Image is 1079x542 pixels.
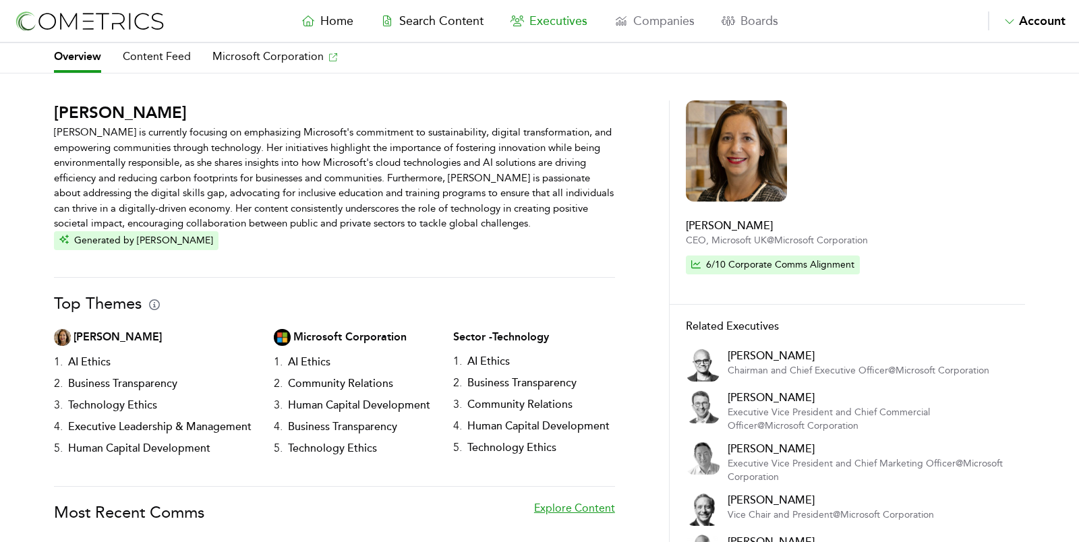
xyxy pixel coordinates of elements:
[54,125,615,231] p: [PERSON_NAME] is currently focusing on emphasizing Microsoft's commitment to sustainability, digi...
[54,291,160,315] h1: Top Themes
[453,351,462,372] h3: 1 .
[728,406,1009,433] p: Executive Vice President and Chief Commercial Officer @ Microsoft Corporation
[74,329,162,346] h2: [PERSON_NAME]
[453,415,462,437] h3: 4 .
[728,508,934,522] p: Vice Chair and President @ Microsoft Corporation
[728,348,989,364] h2: [PERSON_NAME]
[212,43,337,73] a: Microsoft Corporation
[988,11,1066,30] button: Account
[686,390,720,423] img: Executive Thumbnail
[63,438,216,459] h3: Human Capital Development
[740,13,778,28] span: Boards
[728,492,934,526] a: [PERSON_NAME]Vice Chair and President@Microsoft Corporation
[728,390,1009,406] h2: [PERSON_NAME]
[686,492,720,526] img: Executive Thumbnail
[274,351,283,373] h3: 1 .
[63,394,163,416] h3: Technology Ethics
[54,43,101,73] a: Overview
[13,9,165,34] img: logo-refresh-RPX2ODFg.svg
[453,372,462,394] h3: 2 .
[54,500,204,524] h1: Most Recent Comms
[728,441,1009,484] a: [PERSON_NAME]Executive Vice President and Chief Marketing Officer@Microsoft Corporation
[728,457,1009,484] p: Executive Vice President and Chief Marketing Officer @ Microsoft Corporation
[283,438,382,459] h3: Technology Ethics
[54,100,615,125] h1: [PERSON_NAME]
[728,492,934,508] h2: [PERSON_NAME]
[274,416,283,438] h3: 4 .
[399,13,484,28] span: Search Content
[54,438,63,459] h3: 5 .
[283,373,399,394] h3: Community Relations
[686,348,720,382] img: Executive Thumbnail
[462,394,578,415] h3: Community Relations
[63,416,257,438] h3: Executive Leadership & Management
[274,373,283,394] h3: 2 .
[54,394,63,416] h3: 3 .
[54,373,63,394] h3: 2 .
[601,11,708,30] a: Companies
[367,11,497,30] a: Search Content
[728,441,1009,457] h2: [PERSON_NAME]
[123,43,191,73] a: Content Feed
[63,373,183,394] h3: Business Transparency
[1019,13,1066,28] span: Account
[54,416,63,438] h3: 4 .
[283,394,436,416] h3: Human Capital Development
[686,441,720,475] img: Executive Thumbnail
[283,351,336,373] h3: AI Ethics
[453,394,462,415] h3: 3 .
[728,364,989,378] p: Chairman and Chief Executive Officer @ Microsoft Corporation
[686,234,1009,247] p: CEO, Microsoft UK @ Microsoft Corporation
[462,415,615,437] h3: Human Capital Development
[462,437,562,458] h3: Technology Ethics
[686,100,787,202] img: Executive Thumbnail
[728,390,1009,433] a: [PERSON_NAME]Executive Vice President and Chief Commercial Officer@Microsoft Corporation
[293,329,407,346] h2: Microsoft Corporation
[54,329,71,346] img: Executive Thumbnail
[320,13,353,28] span: Home
[497,11,601,30] a: Executives
[529,13,587,28] span: Executives
[274,394,283,416] h3: 3 .
[63,351,116,373] h3: AI Ethics
[534,500,615,538] a: Explore Content
[728,348,989,382] a: [PERSON_NAME]Chairman and Chief Executive Officer@Microsoft Corporation
[453,437,462,458] h3: 5 .
[462,372,582,394] h3: Business Transparency
[462,351,515,372] h3: AI Ethics
[274,438,283,459] h3: 5 .
[686,255,860,274] button: 6/10 Corporate Comms Alignment
[54,231,218,250] button: Generated by [PERSON_NAME]
[453,329,615,345] h2: Sector - Technology
[633,13,695,28] span: Companies
[686,218,1009,234] h2: [PERSON_NAME]
[686,318,1009,334] h2: Related Executives
[288,11,367,30] a: Home
[283,416,403,438] h3: Business Transparency
[274,329,291,346] img: Company Logo Thumbnail
[708,11,792,30] a: Boards
[54,351,63,373] h3: 1 .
